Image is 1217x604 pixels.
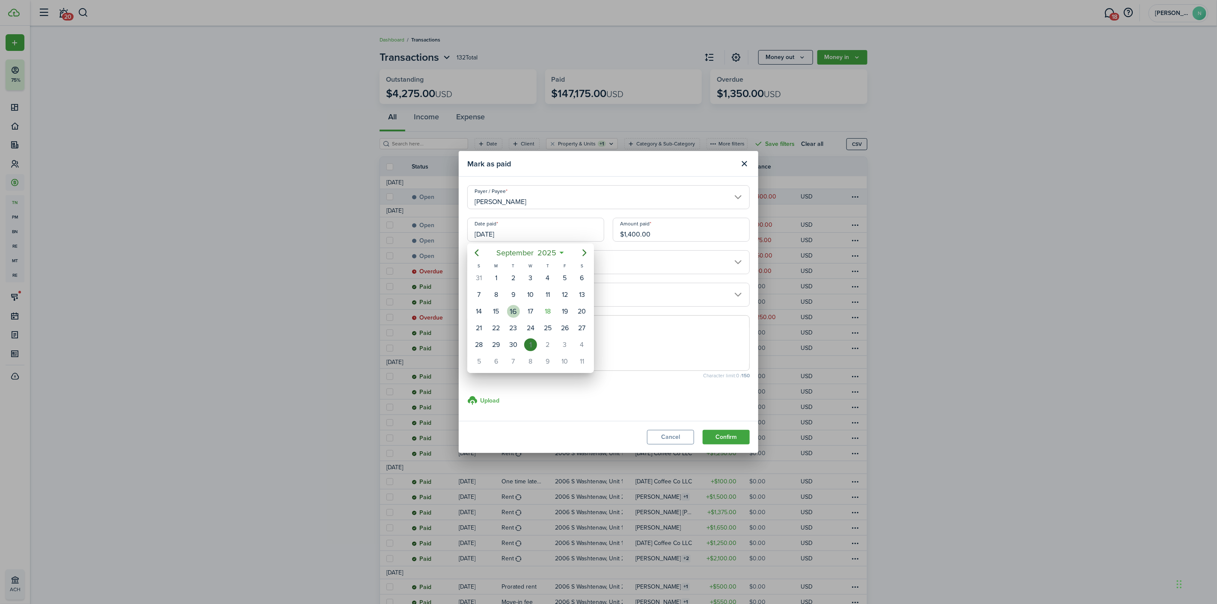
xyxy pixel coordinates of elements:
[541,272,554,284] div: Thursday, September 4, 2025
[541,305,554,318] div: Today, Thursday, September 18, 2025
[507,305,520,318] div: Tuesday, September 16, 2025
[541,338,554,351] div: Thursday, October 2, 2025
[472,288,485,301] div: Sunday, September 7, 2025
[558,322,571,335] div: Friday, September 26, 2025
[472,355,485,368] div: Sunday, October 5, 2025
[472,322,485,335] div: Sunday, September 21, 2025
[490,305,502,318] div: Monday, September 15, 2025
[491,245,561,261] mbsc-button: September2025
[507,272,520,284] div: Tuesday, September 2, 2025
[490,272,502,284] div: Monday, September 1, 2025
[558,355,571,368] div: Friday, October 10, 2025
[490,355,502,368] div: Monday, October 6, 2025
[558,272,571,284] div: Friday, September 5, 2025
[541,288,554,301] div: Thursday, September 11, 2025
[507,288,520,301] div: Tuesday, September 9, 2025
[558,288,571,301] div: Friday, September 12, 2025
[541,322,554,335] div: Thursday, September 25, 2025
[522,262,539,269] div: W
[472,272,485,284] div: Sunday, August 31, 2025
[576,272,588,284] div: Saturday, September 6, 2025
[507,338,520,351] div: Tuesday, September 30, 2025
[524,305,537,318] div: Wednesday, September 17, 2025
[524,288,537,301] div: Wednesday, September 10, 2025
[524,338,537,351] div: Wednesday, October 1, 2025
[507,355,520,368] div: Tuesday, October 7, 2025
[487,262,505,269] div: M
[558,305,571,318] div: Friday, September 19, 2025
[524,322,537,335] div: Wednesday, September 24, 2025
[490,338,502,351] div: Monday, September 29, 2025
[558,338,571,351] div: Friday, October 3, 2025
[468,244,485,261] mbsc-button: Previous page
[494,245,535,261] span: September
[535,245,558,261] span: 2025
[524,272,537,284] div: Wednesday, September 3, 2025
[576,355,588,368] div: Saturday, October 11, 2025
[505,262,522,269] div: T
[539,262,556,269] div: T
[490,322,502,335] div: Monday, September 22, 2025
[576,288,588,301] div: Saturday, September 13, 2025
[472,338,485,351] div: Sunday, September 28, 2025
[576,338,588,351] div: Saturday, October 4, 2025
[576,305,588,318] div: Saturday, September 20, 2025
[472,305,485,318] div: Sunday, September 14, 2025
[470,262,487,269] div: S
[573,262,591,269] div: S
[576,322,588,335] div: Saturday, September 27, 2025
[556,262,573,269] div: F
[507,322,520,335] div: Tuesday, September 23, 2025
[524,355,537,368] div: Wednesday, October 8, 2025
[490,288,502,301] div: Monday, September 8, 2025
[541,355,554,368] div: Thursday, October 9, 2025
[576,244,593,261] mbsc-button: Next page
